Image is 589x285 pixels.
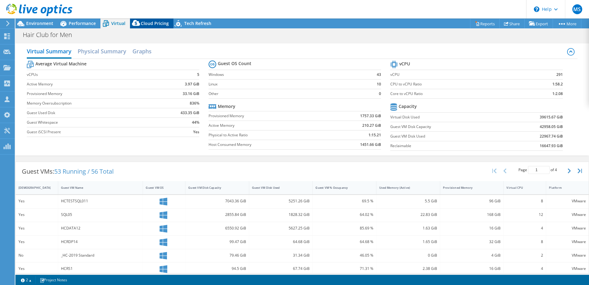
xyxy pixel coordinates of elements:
[315,211,373,218] div: 64.02 %
[315,198,373,204] div: 69.5 %
[443,265,501,272] div: 16 GiB
[315,238,373,245] div: 64.68 %
[78,45,126,57] h2: Physical Summary
[218,60,251,67] b: Guest OS Count
[61,238,140,245] div: HCRDP14
[390,133,503,139] label: Guest VM Disk Used
[315,252,373,259] div: 46.05 %
[506,238,543,245] div: 8
[193,129,199,135] b: Yes
[188,252,246,259] div: 79.46 GiB
[209,81,365,87] label: Linux
[18,238,55,245] div: Yes
[54,167,114,176] span: 53 Running / 56 Total
[141,20,169,26] span: Cloud Pricing
[27,91,158,97] label: Provisioned Memory
[188,211,246,218] div: 2855.84 GiB
[183,91,199,97] b: 33.16 GiB
[506,198,543,204] div: 8
[27,100,158,106] label: Memory Oversubscription
[540,114,563,120] b: 39615.67 GiB
[390,124,503,130] label: Guest VM Disk Capacity
[61,198,140,204] div: HCTESTSQL011
[534,6,539,12] svg: \n
[184,20,211,26] span: Tech Refresh
[132,45,152,57] h2: Graphs
[61,265,140,272] div: HCRS1
[443,186,494,190] div: Provisioned Memory
[209,122,327,129] label: Active Memory
[518,166,557,174] span: Page of
[443,211,501,218] div: 168 GiB
[16,162,120,181] div: Guest VMs:
[192,119,199,126] b: 44%
[61,186,133,190] div: Guest VM Name
[35,61,87,67] b: Average Virtual Machine
[399,103,417,109] b: Capacity
[390,91,523,97] label: Core to vCPU Ratio
[540,143,563,149] b: 16647.93 GiB
[368,132,381,138] b: 1:15.21
[528,166,550,174] input: jump to page
[315,225,373,232] div: 85.69 %
[443,198,501,204] div: 96 GiB
[506,186,536,190] div: Virtual CPU
[379,198,437,204] div: 5.5 GiB
[185,81,199,87] b: 3.97 GiB
[252,225,310,232] div: 5627.25 GiB
[506,225,543,232] div: 4
[549,225,586,232] div: VMware
[20,31,82,38] h1: Hair Club for Men
[35,276,71,284] a: Project Notes
[379,186,430,190] div: Used Memory (Active)
[18,225,55,232] div: Yes
[377,72,381,78] b: 43
[69,20,96,26] span: Performance
[390,81,523,87] label: CPU to vCPU Ratio
[209,142,327,148] label: Host Consumed Memory
[379,265,437,272] div: 2.38 GiB
[188,265,246,272] div: 94.5 GiB
[315,265,373,272] div: 71.31 %
[27,72,158,78] label: vCPUs
[18,265,55,272] div: Yes
[197,72,199,78] b: 5
[252,252,310,259] div: 31.34 GiB
[379,225,437,232] div: 1.63 GiB
[18,186,48,190] div: [DEMOGRAPHIC_DATA]
[188,238,246,245] div: 99.47 GiB
[390,114,503,120] label: Virtual Disk Used
[18,198,55,204] div: Yes
[549,265,586,272] div: VMware
[390,143,503,149] label: Reclaimable
[506,252,543,259] div: 2
[377,81,381,87] b: 10
[379,91,381,97] b: 0
[209,72,365,78] label: Windows
[549,211,586,218] div: VMware
[540,124,563,130] b: 42958.05 GiB
[209,132,327,138] label: Physical to Active Ratio
[549,238,586,245] div: VMware
[443,225,501,232] div: 16 GiB
[443,252,501,259] div: 4 GiB
[27,129,158,135] label: Guest iSCSI Present
[379,238,437,245] div: 1.65 GiB
[252,186,303,190] div: Guest VM Disk Used
[190,100,199,106] b: 836%
[390,72,523,78] label: vCPU
[379,252,437,259] div: 0 GiB
[188,198,246,204] div: 7043.36 GiB
[556,72,563,78] b: 291
[27,119,158,126] label: Guest Whitespace
[540,133,563,139] b: 22967.74 GiB
[549,186,579,190] div: Platform
[549,198,586,204] div: VMware
[252,265,310,272] div: 67.74 GiB
[470,19,500,28] a: Reports
[360,142,381,148] b: 1451.66 GiB
[252,198,310,204] div: 5251.26 GiB
[506,265,543,272] div: 4
[188,225,246,232] div: 6550.92 GiB
[252,211,310,218] div: 1828.32 GiB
